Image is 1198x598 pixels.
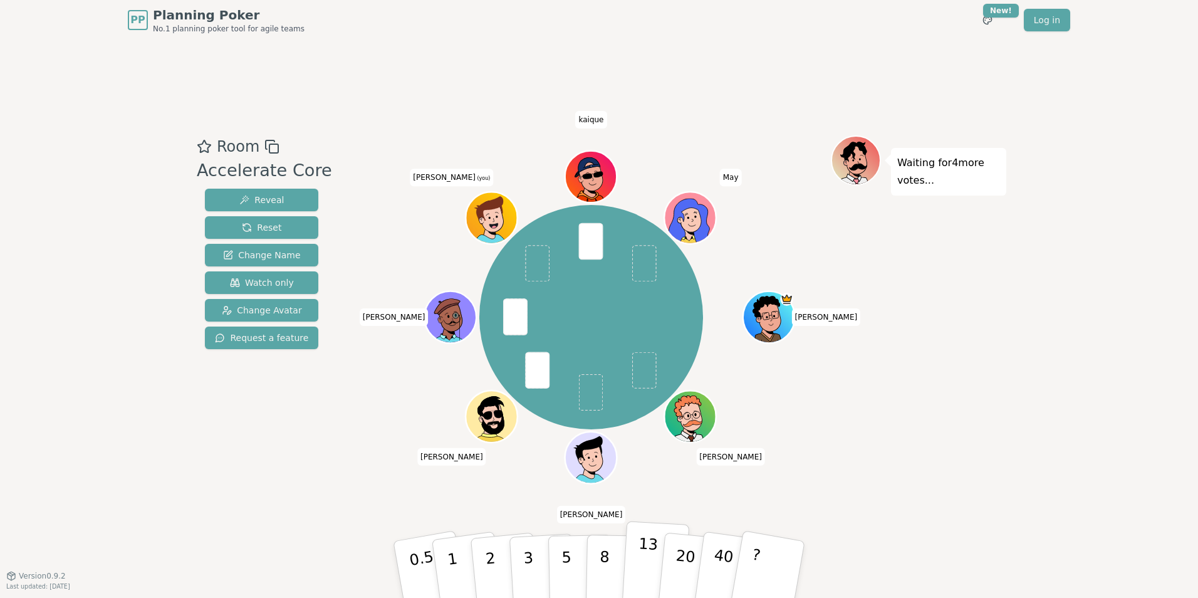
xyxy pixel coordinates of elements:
span: Change Name [223,249,300,261]
span: Version 0.9.2 [19,571,66,581]
button: Request a feature [205,327,318,349]
span: Watch only [230,276,294,289]
button: New! [976,9,999,31]
span: Luis Oliveira is the host [781,293,794,306]
span: No.1 planning poker tool for agile teams [153,24,305,34]
span: Reveal [239,194,284,206]
span: (you) [476,176,491,181]
button: Watch only [205,271,318,294]
button: Change Avatar [205,299,318,322]
span: Last updated: [DATE] [6,583,70,590]
span: Change Avatar [222,304,302,317]
span: Click to change your name [417,448,486,465]
p: Waiting for 4 more votes... [897,154,1000,189]
span: Request a feature [215,332,308,344]
div: Accelerate Core [197,158,332,184]
button: Click to change your avatar [467,193,516,242]
button: Reset [205,216,318,239]
span: Reset [242,221,281,234]
button: Version0.9.2 [6,571,66,581]
span: Click to change your name [410,169,493,186]
button: Add as favourite [197,135,212,158]
div: New! [983,4,1019,18]
span: Click to change your name [696,448,765,465]
a: PPPlanning PokerNo.1 planning poker tool for agile teams [128,6,305,34]
span: Click to change your name [575,111,607,129]
span: PP [130,13,145,28]
a: Log in [1024,9,1070,31]
span: Planning Poker [153,6,305,24]
span: Click to change your name [720,169,742,186]
button: Reveal [205,189,318,211]
span: Click to change your name [557,506,626,523]
span: Click to change your name [360,308,429,326]
span: Click to change your name [792,308,861,326]
button: Change Name [205,244,318,266]
span: Room [217,135,259,158]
